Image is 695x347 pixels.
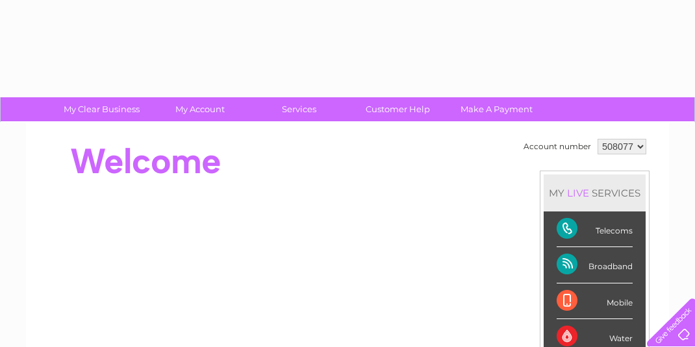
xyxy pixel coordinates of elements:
div: LIVE [564,187,592,199]
a: My Clear Business [48,97,155,121]
a: My Account [147,97,254,121]
div: Broadband [557,247,633,283]
div: Telecoms [557,211,633,247]
div: Mobile [557,283,633,319]
a: Services [246,97,353,121]
div: MY SERVICES [544,174,646,211]
td: Account number [520,136,594,158]
a: Make A Payment [443,97,550,121]
a: Customer Help [344,97,451,121]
